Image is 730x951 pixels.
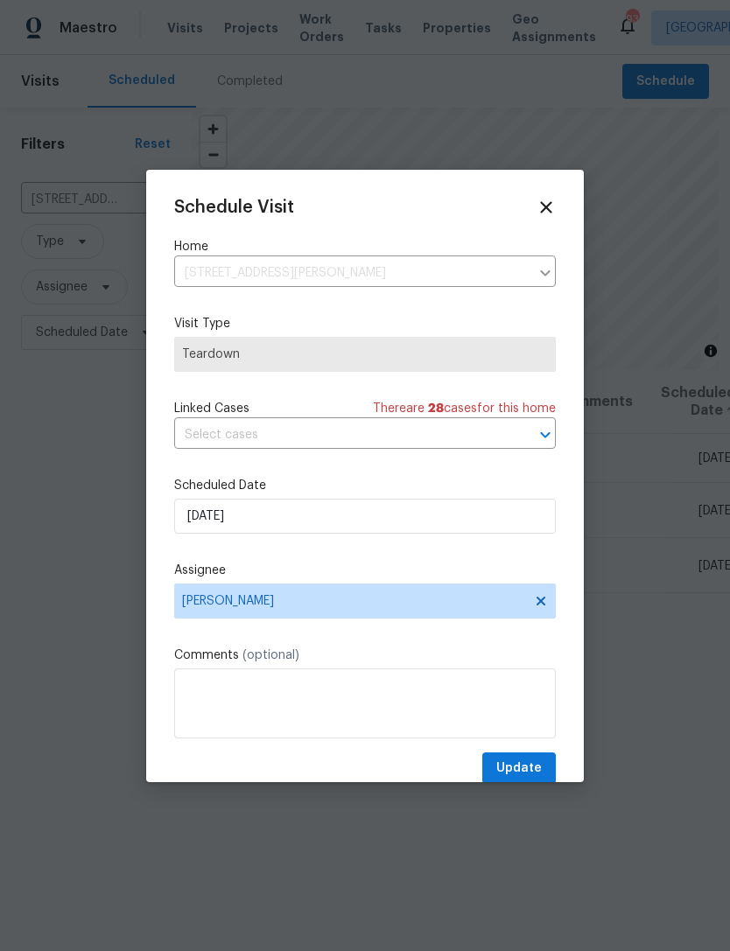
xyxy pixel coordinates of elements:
[174,647,556,664] label: Comments
[174,315,556,332] label: Visit Type
[174,562,556,579] label: Assignee
[373,400,556,417] span: There are case s for this home
[174,400,249,417] span: Linked Cases
[537,198,556,217] span: Close
[174,260,530,287] input: Enter in an address
[496,758,542,780] span: Update
[482,752,556,785] button: Update
[242,649,299,661] span: (optional)
[182,594,525,608] span: [PERSON_NAME]
[174,422,507,449] input: Select cases
[533,423,558,447] button: Open
[174,199,294,216] span: Schedule Visit
[428,402,444,415] span: 28
[174,477,556,494] label: Scheduled Date
[174,499,556,534] input: M/D/YYYY
[174,238,556,255] label: Home
[182,346,548,363] span: Teardown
